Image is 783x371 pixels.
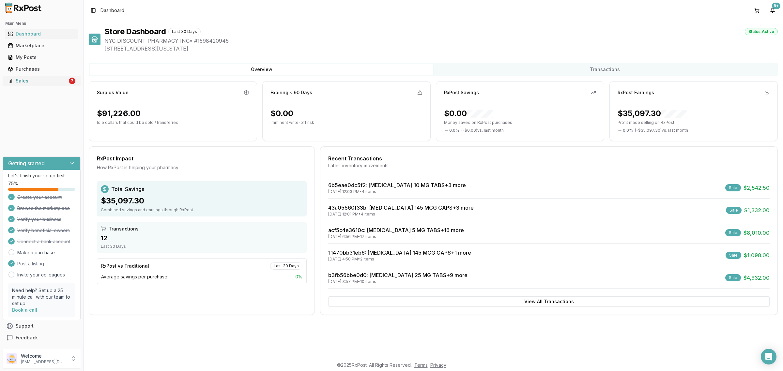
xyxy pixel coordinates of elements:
[744,274,770,282] span: $4,932.00
[328,234,464,239] div: [DATE] 6:56 PM • 17 items
[745,28,778,35] div: Status: Active
[5,40,78,52] a: Marketplace
[17,272,65,278] a: Invite your colleagues
[328,155,770,162] div: Recent Transactions
[328,162,770,169] div: Latest inventory movements
[3,40,81,51] button: Marketplace
[328,272,468,278] a: b3fb56bbe0d0: [MEDICAL_DATA] 25 MG TABS+9 more
[100,7,124,14] nav: breadcrumb
[12,287,71,307] p: Need help? Set up a 25 minute call with our team to set up.
[270,262,302,270] div: Last 30 Days
[101,263,149,269] div: RxPost vs Traditional
[7,353,17,364] img: User avatar
[8,31,75,37] div: Dashboard
[461,128,504,133] span: ( - $0.00 ) vs. last month
[270,89,312,96] div: Expiring ≤ 90 Days
[433,64,776,75] button: Transactions
[17,216,61,223] span: Verify your business
[8,172,75,179] p: Let's finish your setup first!
[97,120,249,125] p: Idle dollars that could be sold / transferred
[726,207,742,214] div: Sale
[97,155,307,162] div: RxPost Impact
[725,274,741,281] div: Sale
[328,249,471,256] a: 11470bb31eb6: [MEDICAL_DATA] 145 MCG CAPS+1 more
[5,75,78,87] a: Sales7
[90,64,433,75] button: Overview
[101,244,303,249] div: Last 30 Days
[100,7,124,14] span: Dashboard
[3,332,81,344] button: Feedback
[328,296,770,307] button: View All Transactions
[618,89,654,96] div: RxPost Earnings
[772,3,780,9] div: 9+
[5,52,78,63] a: My Posts
[328,204,474,211] a: 43a05560f33b: [MEDICAL_DATA] 145 MCG CAPS+3 more
[618,108,687,119] div: $35,097.30
[97,164,307,171] div: How RxPost is helping your pharmacy
[17,260,44,267] span: Post a listing
[3,76,81,86] button: Sales7
[21,359,66,364] p: [EMAIL_ADDRESS][DOMAIN_NAME]
[97,89,129,96] div: Surplus Value
[101,207,303,213] div: Combined savings and earnings through RxPost
[8,54,75,61] div: My Posts
[17,227,70,234] span: Verify beneficial owners
[295,274,302,280] span: 0 %
[328,212,474,217] div: [DATE] 12:01 PM • 4 items
[744,184,770,192] span: $2,542.50
[104,45,778,52] span: [STREET_ADDRESS][US_STATE]
[101,196,303,206] div: $35,097.30
[8,159,45,167] h3: Getting started
[767,5,778,16] button: 9+
[17,194,62,200] span: Create your account
[328,257,471,262] div: [DATE] 4:58 PM • 2 items
[8,66,75,72] div: Purchases
[270,108,293,119] div: $0.00
[16,334,38,341] span: Feedback
[17,249,55,256] a: Make a purchase
[5,63,78,75] a: Purchases
[444,89,479,96] div: RxPost Savings
[414,362,428,368] a: Terms
[12,307,37,313] a: Book a call
[270,120,422,125] p: Imminent write-off risk
[618,120,770,125] p: Profit made selling on RxPost
[328,279,468,284] div: [DATE] 3:57 PM • 10 items
[3,52,81,63] button: My Posts
[5,28,78,40] a: Dashboard
[430,362,446,368] a: Privacy
[761,349,776,364] div: Open Intercom Messenger
[744,206,770,214] span: $1,332.00
[8,42,75,49] div: Marketplace
[725,229,741,236] div: Sale
[3,320,81,332] button: Support
[111,185,144,193] span: Total Savings
[3,29,81,39] button: Dashboard
[69,78,75,84] div: 7
[109,226,139,232] span: Transactions
[168,28,201,35] div: Last 30 Days
[101,233,303,243] div: 12
[104,26,166,37] h1: Store Dashboard
[328,189,466,194] div: [DATE] 12:03 PM • 4 items
[3,3,44,13] img: RxPost Logo
[17,205,70,212] span: Browse the marketplace
[744,251,770,259] span: $1,098.00
[444,120,596,125] p: Money saved on RxPost purchases
[104,37,778,45] span: NYC DISCOUNT PHARMACY INC • # 1598420945
[726,252,741,259] div: Sale
[444,108,493,119] div: $0.00
[8,78,68,84] div: Sales
[328,227,464,233] a: acf5c4e3610c: [MEDICAL_DATA] 5 MG TABS+16 more
[17,238,70,245] span: Connect a bank account
[3,64,81,74] button: Purchases
[449,128,459,133] span: 0.0 %
[744,229,770,237] span: $8,010.00
[101,274,168,280] span: Average savings per purchase:
[725,184,741,191] div: Sale
[623,128,633,133] span: 0.0 %
[328,182,466,188] a: 6b5eae0dc5f2: [MEDICAL_DATA] 10 MG TABS+3 more
[8,180,18,187] span: 75 %
[21,353,66,359] p: Welcome
[635,128,688,133] span: ( - $35,097.30 ) vs. last month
